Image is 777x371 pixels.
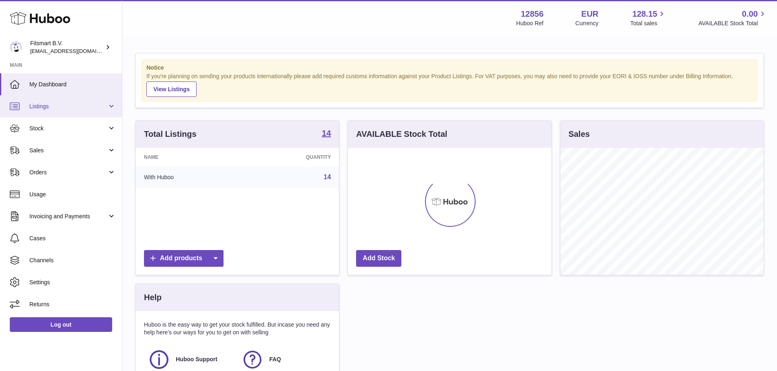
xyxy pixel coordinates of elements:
a: 0.00 AVAILABLE Stock Total [698,9,767,27]
span: My Dashboard [29,81,116,88]
h3: AVAILABLE Stock Total [356,129,447,140]
span: Invoicing and Payments [29,213,107,220]
span: Settings [29,279,116,286]
span: FAQ [269,356,281,363]
a: Huboo Support [148,349,233,371]
span: Total sales [630,20,666,27]
span: 128.15 [632,9,657,20]
span: Usage [29,191,116,198]
a: Add Stock [356,250,401,267]
a: 14 [322,129,331,139]
a: 14 [324,173,331,180]
a: Add products [144,250,224,267]
strong: Notice [146,64,753,72]
div: Fitsmart B.V. [30,40,104,55]
span: 0.00 [742,9,758,20]
h3: Help [144,292,162,303]
p: Huboo is the easy way to get your stock fulfilled. But incase you need any help here's our ways f... [144,321,331,336]
h3: Sales [569,129,590,140]
span: Huboo Support [176,356,217,363]
strong: 14 [322,129,331,137]
td: With Huboo [136,167,243,188]
a: Log out [10,317,112,332]
th: Quantity [243,148,339,167]
span: Stock [29,125,107,132]
div: If you're planning on sending your products internationally please add required customs informati... [146,72,753,97]
span: Cases [29,235,116,242]
th: Name [136,148,243,167]
strong: 12856 [521,9,544,20]
span: AVAILABLE Stock Total [698,20,767,27]
div: Huboo Ref [516,20,544,27]
span: [EMAIL_ADDRESS][DOMAIN_NAME] [30,48,120,54]
span: Sales [29,147,107,154]
strong: EUR [581,9,598,20]
span: Channels [29,257,116,264]
span: Orders [29,169,107,176]
h3: Total Listings [144,129,197,140]
a: FAQ [241,349,327,371]
span: Returns [29,301,116,308]
a: View Listings [146,81,197,97]
a: 128.15 Total sales [630,9,666,27]
img: internalAdmin-12856@internal.huboo.com [10,41,22,53]
div: Currency [576,20,599,27]
span: Listings [29,103,107,110]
